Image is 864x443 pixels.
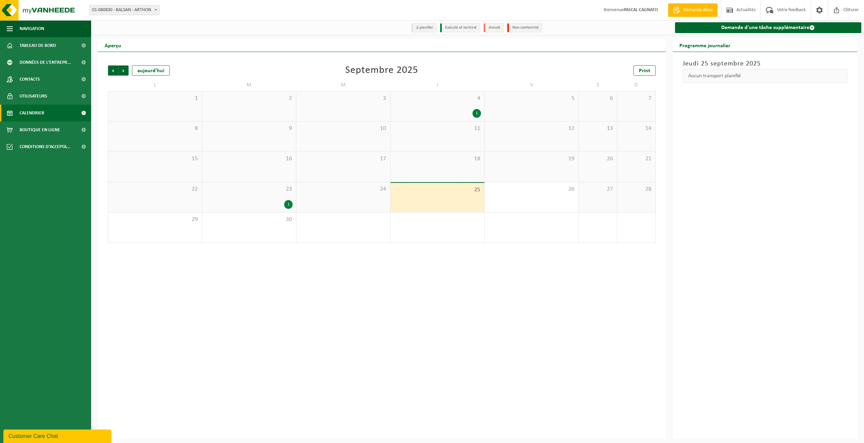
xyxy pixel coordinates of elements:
[112,125,198,132] span: 8
[675,22,862,33] a: Demande d'une tâche supplémentaire
[624,7,658,12] strong: PASCAL CAGNATO
[284,200,293,209] div: 1
[582,155,614,163] span: 20
[202,79,296,91] td: M
[673,38,737,52] h2: Programme journalier
[20,121,60,138] span: Boutique en ligne
[98,38,128,52] h2: Aperçu
[394,155,481,163] span: 18
[89,5,159,15] span: 01-080830 - BALSAN - ARTHON
[488,186,575,193] span: 26
[89,5,160,15] span: 01-080830 - BALSAN - ARTHON
[206,216,293,223] span: 30
[112,155,198,163] span: 15
[617,79,656,91] td: D
[639,68,650,74] span: Print
[20,37,56,54] span: Tableau de bord
[300,186,387,193] span: 24
[621,125,652,132] span: 14
[132,65,170,76] div: aujourd'hui
[488,125,575,132] span: 12
[206,125,293,132] span: 9
[394,125,481,132] span: 11
[621,186,652,193] span: 28
[488,155,575,163] span: 19
[20,20,44,37] span: Navigation
[440,23,480,32] li: Exécuté et terminé
[20,138,71,155] span: Conditions d'accepta...
[484,23,504,32] li: Annulé
[108,65,118,76] span: Précédent
[108,79,202,91] td: L
[112,95,198,102] span: 1
[300,125,387,132] span: 10
[206,95,293,102] span: 2
[488,95,575,102] span: 5
[582,95,614,102] span: 6
[300,95,387,102] span: 3
[20,54,71,71] span: Données de l'entrepr...
[582,186,614,193] span: 27
[390,79,485,91] td: J
[394,186,481,194] span: 25
[112,186,198,193] span: 22
[473,109,481,118] div: 1
[411,23,437,32] li: à planifier
[300,155,387,163] span: 17
[20,88,47,105] span: Utilisateurs
[633,65,656,76] a: Print
[682,7,714,13] span: Demande devis
[485,79,579,91] td: V
[582,125,614,132] span: 13
[683,69,847,83] div: Aucun transport planifié
[579,79,617,91] td: S
[20,71,40,88] span: Contacts
[112,216,198,223] span: 29
[683,59,847,69] h3: Jeudi 25 septembre 2025
[621,155,652,163] span: 21
[668,3,718,17] a: Demande devis
[20,105,44,121] span: Calendrier
[206,186,293,193] span: 23
[206,155,293,163] span: 16
[507,23,542,32] li: Non-conformité
[345,65,418,76] div: Septembre 2025
[394,95,481,102] span: 4
[3,428,113,443] iframe: chat widget
[296,79,390,91] td: M
[621,95,652,102] span: 7
[118,65,129,76] span: Suivant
